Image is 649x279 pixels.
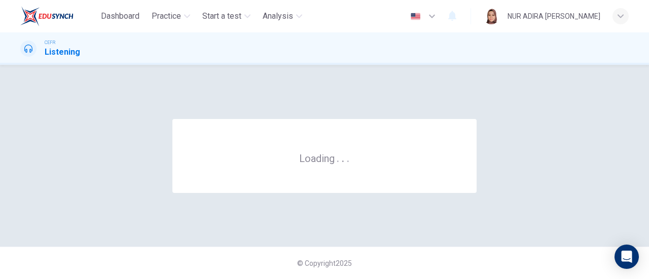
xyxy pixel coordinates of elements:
div: Open Intercom Messenger [615,245,639,269]
span: Start a test [202,10,241,22]
h6: . [341,149,345,166]
span: Practice [152,10,181,22]
span: Analysis [263,10,293,22]
img: en [409,13,422,20]
img: EduSynch logo [20,6,74,26]
span: CEFR [45,39,55,46]
button: Dashboard [97,7,143,25]
span: © Copyright 2025 [297,259,352,267]
button: Practice [148,7,194,25]
button: Analysis [259,7,306,25]
h6: Loading [299,151,350,165]
h1: Listening [45,46,80,58]
img: Profile picture [483,8,499,24]
h6: . [346,149,350,166]
a: EduSynch logo [20,6,97,26]
h6: . [336,149,340,166]
button: Start a test [198,7,255,25]
span: Dashboard [101,10,139,22]
div: NUR ADIRA [PERSON_NAME] [508,10,600,22]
